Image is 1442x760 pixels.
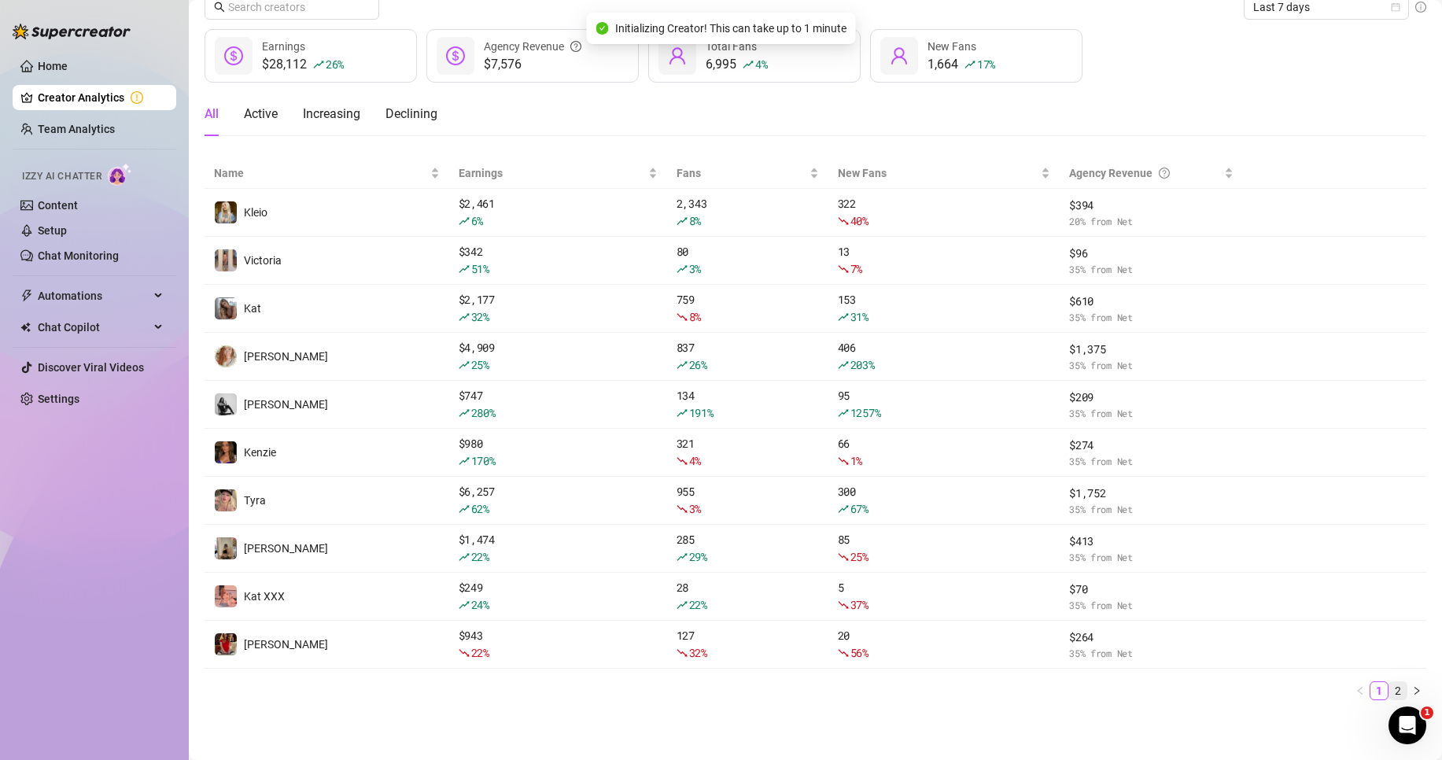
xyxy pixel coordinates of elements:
[850,309,869,324] span: 31 %
[689,213,701,228] span: 8 %
[38,249,119,262] a: Chat Monitoring
[689,405,714,420] span: 191 %
[850,405,881,420] span: 1257 %
[244,398,328,411] span: [PERSON_NAME]
[313,59,324,70] span: rise
[244,302,261,315] span: Kat
[677,600,688,611] span: rise
[215,201,237,223] img: Kleio
[1407,681,1426,700] li: Next Page
[838,456,849,467] span: fall
[1069,406,1234,421] span: 35 % from Net
[667,158,828,189] th: Fans
[108,163,132,186] img: AI Chatter
[471,357,489,372] span: 25 %
[1069,454,1234,469] span: 35 % from Net
[677,360,688,371] span: rise
[38,60,68,72] a: Home
[1391,2,1400,12] span: calendar
[706,55,767,74] div: 6,995
[689,549,707,564] span: 29 %
[838,216,849,227] span: fall
[1370,682,1388,699] a: 1
[244,590,285,603] span: Kat XXX
[668,46,687,65] span: user
[1069,310,1234,325] span: 35 % from Net
[244,446,276,459] span: Kenzie
[459,579,658,614] div: $ 249
[1355,686,1365,695] span: left
[689,261,701,276] span: 3 %
[22,169,101,184] span: Izzy AI Chatter
[838,291,1050,326] div: 153
[838,435,1050,470] div: 66
[615,20,846,37] span: Initializing Creator! This can take up to 1 minute
[677,552,688,563] span: rise
[838,504,849,515] span: rise
[977,57,995,72] span: 17 %
[244,542,328,555] span: [PERSON_NAME]
[706,40,757,53] span: Total Fans
[850,645,869,660] span: 56 %
[677,312,688,323] span: fall
[38,199,78,212] a: Content
[1069,485,1234,502] span: $ 1,752
[838,387,1050,422] div: 95
[38,361,144,374] a: Discover Viral Videos
[677,627,819,662] div: 127
[471,213,483,228] span: 6 %
[459,408,470,419] span: rise
[677,647,688,659] span: fall
[471,549,489,564] span: 22 %
[677,456,688,467] span: fall
[677,195,819,230] div: 2,343
[459,504,470,515] span: rise
[459,339,658,374] div: $ 4,909
[459,243,658,278] div: $ 342
[1351,681,1370,700] button: left
[215,537,237,559] img: Natasha
[244,254,282,267] span: Victoria
[459,291,658,326] div: $ 2,177
[385,105,437,124] div: Declining
[838,164,1038,182] span: New Fans
[850,453,862,468] span: 1 %
[850,549,869,564] span: 25 %
[38,393,79,405] a: Settings
[1069,533,1234,550] span: $ 413
[38,283,149,308] span: Automations
[262,55,344,74] div: $28,112
[928,40,976,53] span: New Fans
[446,46,465,65] span: dollar-circle
[38,85,164,110] a: Creator Analytics exclamation-circle
[838,627,1050,662] div: 20
[677,291,819,326] div: 759
[244,105,278,124] div: Active
[828,158,1060,189] th: New Fans
[1069,341,1234,358] span: $ 1,375
[1069,502,1234,517] span: 35 % from Net
[677,408,688,419] span: rise
[459,600,470,611] span: rise
[1069,581,1234,598] span: $ 70
[677,435,819,470] div: 321
[677,216,688,227] span: rise
[838,531,1050,566] div: 85
[689,501,701,516] span: 3 %
[838,647,849,659] span: fall
[215,345,237,367] img: Amy Pond
[928,55,995,74] div: 1,664
[1415,2,1426,13] span: info-circle
[677,264,688,275] span: rise
[570,38,581,55] span: question-circle
[1159,164,1170,182] span: question-circle
[1389,681,1407,700] li: 2
[244,350,328,363] span: [PERSON_NAME]
[20,322,31,333] img: Chat Copilot
[850,261,862,276] span: 7 %
[838,339,1050,374] div: 406
[471,405,496,420] span: 280 %
[838,195,1050,230] div: 322
[215,297,237,319] img: Kat
[689,645,707,660] span: 32 %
